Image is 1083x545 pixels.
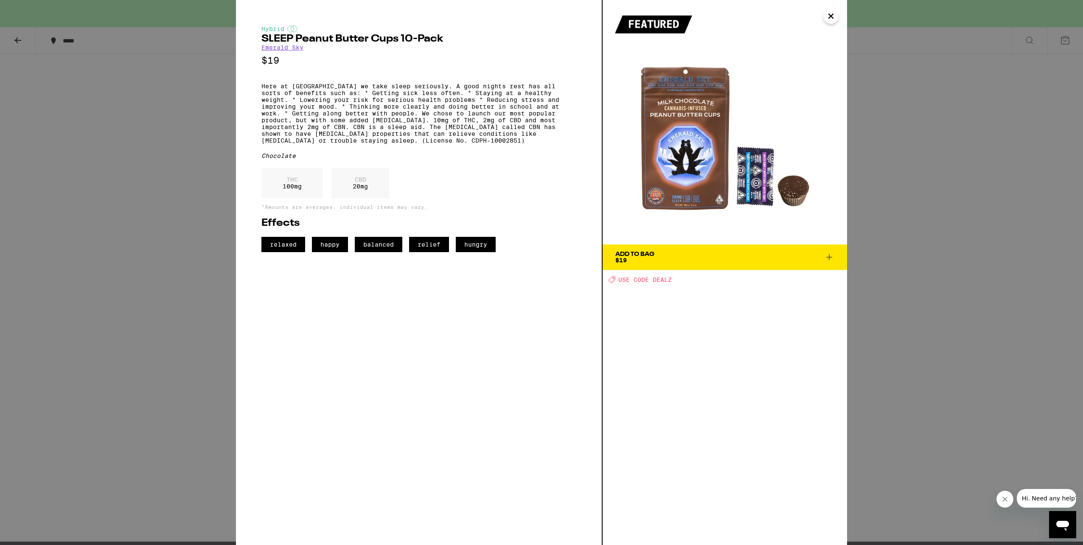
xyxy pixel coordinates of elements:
iframe: Button to launch messaging window [1049,511,1076,538]
button: Close [823,8,839,24]
p: Here at [GEOGRAPHIC_DATA] we take sleep seriously. A good nights rest has all sorts of benefits s... [261,83,576,144]
div: Hybrid [261,25,576,32]
iframe: Message from company [1017,489,1076,508]
div: Chocolate [261,152,576,159]
span: happy [312,237,348,252]
span: Hi. Need any help? [5,6,61,13]
h2: Effects [261,218,576,228]
div: 20 mg [331,168,389,198]
button: Add To Bag$19 [603,244,847,270]
h2: SLEEP Peanut Butter Cups 10-Pack [261,34,576,44]
span: $19 [615,257,627,264]
span: balanced [355,237,402,252]
a: Emerald Sky [261,44,303,51]
span: hungry [456,237,496,252]
p: *Amounts are averages, individual items may vary. [261,204,576,210]
div: 100 mg [261,168,323,198]
span: relief [409,237,449,252]
span: USE CODE DEALZ [618,276,672,283]
img: hybridColor.svg [287,25,297,32]
p: $19 [261,55,576,66]
p: THC [283,176,302,183]
iframe: Close message [996,491,1013,508]
span: relaxed [261,237,305,252]
div: Add To Bag [615,251,654,257]
p: CBD [353,176,368,183]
